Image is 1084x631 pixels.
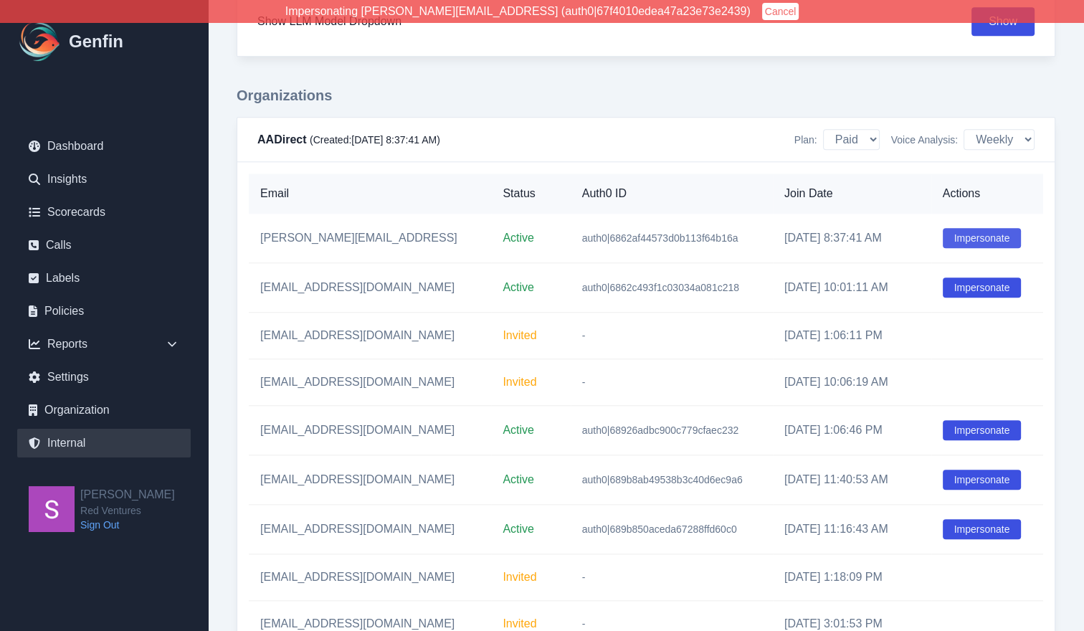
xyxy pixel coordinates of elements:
[310,134,440,146] span: (Created: [DATE] 8:37:41 AM )
[582,282,739,293] span: auth0|6862c493f1c03034a081c218
[943,420,1022,440] button: Impersonate
[503,376,536,388] span: Invited
[762,3,799,20] button: Cancel
[773,554,931,601] td: [DATE] 1:18:09 PM
[773,313,931,359] td: [DATE] 1:06:11 PM
[773,214,931,263] td: [DATE] 8:37:41 AM
[17,165,191,194] a: Insights
[17,330,191,359] div: Reports
[237,85,1055,105] h3: Organizations
[503,617,536,630] span: Invited
[503,281,534,293] span: Active
[249,406,491,455] td: [EMAIL_ADDRESS][DOMAIN_NAME]
[249,263,491,313] td: [EMAIL_ADDRESS][DOMAIN_NAME]
[794,133,817,147] span: Plan:
[582,523,737,535] span: auth0|689b850aceda67288ffd60c0
[69,30,123,53] h1: Genfin
[17,297,191,326] a: Policies
[943,470,1022,490] button: Impersonate
[249,505,491,554] td: [EMAIL_ADDRESS][DOMAIN_NAME]
[249,214,491,263] td: [PERSON_NAME][EMAIL_ADDRESS]
[773,263,931,313] td: [DATE] 10:01:11 AM
[943,228,1022,248] button: Impersonate
[943,519,1022,539] button: Impersonate
[249,174,491,214] th: Email
[17,19,63,65] img: Logo
[29,486,75,532] img: Shane Wey
[17,264,191,293] a: Labels
[17,363,191,392] a: Settings
[17,198,191,227] a: Scorecards
[17,231,191,260] a: Calls
[582,232,738,244] span: auth0|6862af44573d0b113f64b16a
[249,313,491,359] td: [EMAIL_ADDRESS][DOMAIN_NAME]
[503,232,534,244] span: Active
[80,486,175,503] h2: [PERSON_NAME]
[931,174,1043,214] th: Actions
[503,571,536,583] span: Invited
[582,330,586,341] span: -
[503,424,534,436] span: Active
[17,429,191,457] a: Internal
[503,329,536,341] span: Invited
[773,455,931,505] td: [DATE] 11:40:53 AM
[582,376,586,388] span: -
[773,406,931,455] td: [DATE] 1:06:46 PM
[571,174,773,214] th: Auth0 ID
[249,455,491,505] td: [EMAIL_ADDRESS][DOMAIN_NAME]
[257,131,440,148] h4: AADirect
[891,133,958,147] span: Voice Analysis:
[582,571,586,583] span: -
[943,277,1022,298] button: Impersonate
[773,174,931,214] th: Join Date
[491,174,570,214] th: Status
[773,505,931,554] td: [DATE] 11:16:43 AM
[249,554,491,601] td: [EMAIL_ADDRESS][DOMAIN_NAME]
[17,132,191,161] a: Dashboard
[80,503,175,518] span: Red Ventures
[503,473,534,485] span: Active
[80,518,175,532] a: Sign Out
[582,474,743,485] span: auth0|689b8ab49538b3c40d6ec9a6
[249,359,491,406] td: [EMAIL_ADDRESS][DOMAIN_NAME]
[503,523,534,535] span: Active
[17,396,191,424] a: Organization
[582,618,586,630] span: -
[582,424,739,436] span: auth0|68926adbc900c779cfaec232
[773,359,931,406] td: [DATE] 10:06:19 AM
